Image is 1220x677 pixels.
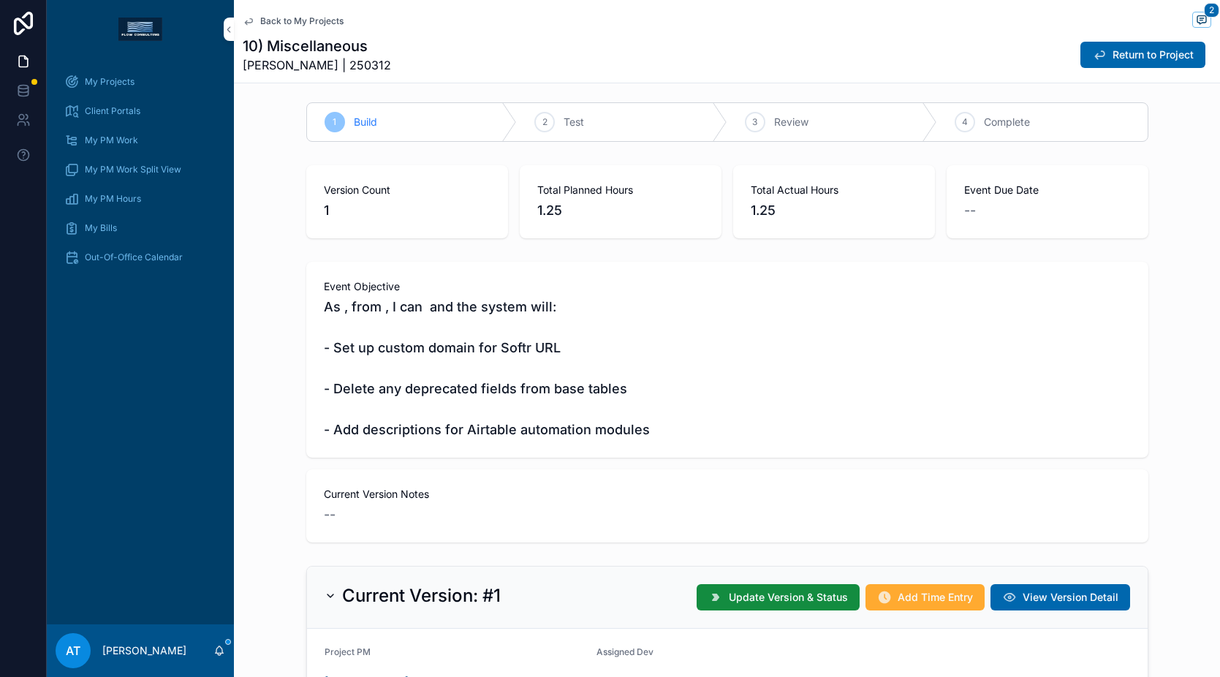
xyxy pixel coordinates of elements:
span: Event Due Date [964,183,1131,197]
button: Return to Project [1080,42,1205,68]
span: As , from , I can and the system will: - Set up custom domain for Softr URL - Delete any deprecat... [324,297,1131,440]
span: 2 [1204,3,1219,18]
span: Update Version & Status [729,590,848,605]
span: AT [66,642,80,659]
span: 1.25 [751,200,917,221]
span: Current Version Notes [324,487,1131,502]
span: -- [964,200,976,221]
button: Add Time Entry [865,584,985,610]
span: [PERSON_NAME] | 250312 [243,56,391,74]
h2: Current Version: #1 [342,584,501,608]
span: 1 [324,200,490,221]
span: My Bills [85,222,117,234]
span: My Projects [85,76,134,88]
span: Version Count [324,183,490,197]
span: Total Planned Hours [537,183,704,197]
span: Total Actual Hours [751,183,917,197]
span: Return to Project [1113,48,1194,62]
span: Back to My Projects [260,15,344,27]
button: 2 [1192,12,1211,30]
span: -- [324,504,336,525]
button: Update Version & Status [697,584,860,610]
span: My PM Hours [85,193,141,205]
span: 4 [962,116,968,128]
button: View Version Detail [990,584,1130,610]
a: My Projects [56,69,225,95]
span: Event Objective [324,279,1131,294]
p: [PERSON_NAME] [102,643,186,658]
a: My PM Work [56,127,225,154]
span: Add Time Entry [898,590,973,605]
a: Out-Of-Office Calendar [56,244,225,271]
span: Review [774,115,808,129]
span: My PM Work [85,135,138,146]
span: 1.25 [537,200,704,221]
span: Assigned Dev [596,646,653,657]
span: Complete [984,115,1030,129]
a: Client Portals [56,98,225,124]
div: scrollable content [47,58,234,290]
span: View Version Detail [1023,590,1118,605]
span: 3 [752,116,757,128]
a: My PM Work Split View [56,156,225,183]
h1: 10) Miscellaneous [243,36,391,56]
span: Build [354,115,377,129]
span: My PM Work Split View [85,164,181,175]
span: 1 [333,116,336,128]
span: Client Portals [85,105,140,117]
span: Project PM [325,646,371,657]
a: My Bills [56,215,225,241]
a: Back to My Projects [243,15,344,27]
span: 2 [542,116,548,128]
a: My PM Hours [56,186,225,212]
span: Test [564,115,584,129]
span: Out-Of-Office Calendar [85,251,183,263]
img: App logo [118,18,162,41]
